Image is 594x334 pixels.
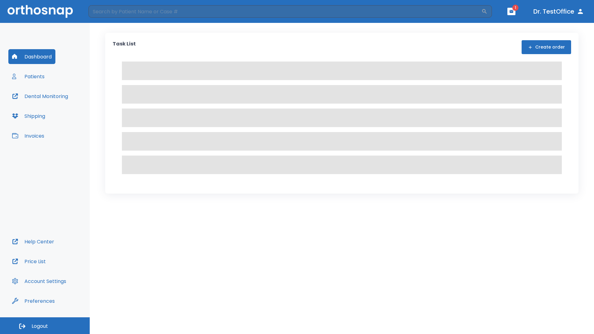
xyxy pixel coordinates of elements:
span: 1 [512,5,519,11]
p: Task List [113,40,136,54]
span: Logout [32,323,48,330]
button: Shipping [8,109,49,123]
button: Patients [8,69,48,84]
button: Price List [8,254,49,269]
button: Dashboard [8,49,55,64]
button: Help Center [8,234,58,249]
button: Invoices [8,128,48,143]
button: Dental Monitoring [8,89,72,104]
button: Preferences [8,293,58,308]
button: Dr. TestOffice [531,6,587,17]
img: Orthosnap [7,5,73,18]
button: Create order [522,40,571,54]
input: Search by Patient Name or Case # [88,5,481,18]
button: Account Settings [8,274,70,289]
